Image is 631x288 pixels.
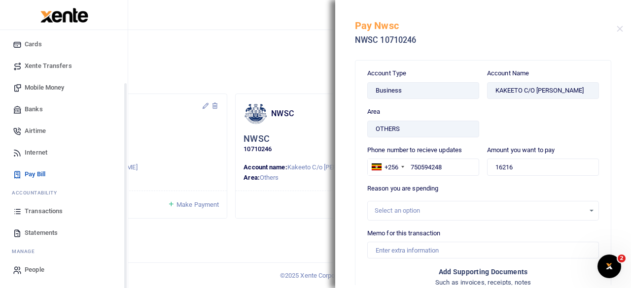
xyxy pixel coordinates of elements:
label: Area [367,107,380,117]
label: Reason you are spending [367,184,438,193]
h5: Pay Nwsc [355,20,617,32]
button: Close [617,26,623,32]
span: Make Payment [176,201,219,208]
div: Click to update [244,133,417,155]
a: Xente Transfers [8,55,120,77]
p: 10710246 [244,144,417,155]
span: anage [17,248,35,255]
a: Make Payment [168,199,219,210]
h5: NWSC [244,133,269,145]
a: Pay Bill [8,163,120,185]
a: Cards [8,33,120,55]
a: Statements [8,222,120,244]
a: Internet [8,142,120,163]
div: Select an option [375,206,585,216]
span: Pay Bill [25,169,45,179]
input: Enter extra information [367,242,599,258]
li: Ac [8,185,120,200]
span: Transactions [25,206,63,216]
a: Banks [8,98,120,120]
h4: UEDCL [73,108,202,119]
span: 2 [618,255,626,262]
a: logo-small logo-large logo-large [39,11,88,18]
div: +256 [385,162,398,172]
div: Uganda: +256 [368,159,407,175]
span: Internet [25,148,47,158]
label: Account Type [367,68,406,78]
a: Airtime [8,120,120,142]
label: Amount you want to pay [487,145,555,155]
h4: Add supporting Documents [367,266,599,277]
h4: Bills Payment [37,42,326,53]
label: Account Name [487,68,529,78]
strong: Account name: [244,163,287,171]
strong: Area: [244,174,260,181]
span: Kakeeto C/o [PERSON_NAME] [287,163,372,171]
h4: NWSC [271,108,399,119]
span: Airtime [25,126,46,136]
span: Cards [25,39,42,49]
span: People [25,265,44,275]
a: Transactions [8,200,120,222]
label: Phone number to recieve updates [367,145,462,155]
span: Others [260,174,279,181]
p: 14346619431 [46,144,219,155]
iframe: Intercom live chat [597,255,621,278]
h4: Such as invoices, receipts, notes [367,277,599,288]
li: M [8,244,120,259]
input: Enter a amount [487,159,599,175]
h5: NWSC 10710246 [355,35,617,45]
img: logo-large [40,8,88,23]
span: Xente Transfers [25,61,72,71]
a: People [8,259,120,281]
a: Mobile Money [8,77,120,98]
div: Click to update [46,133,219,155]
span: Banks [25,104,43,114]
span: Mobile Money [25,83,64,93]
span: Statements [25,228,58,238]
span: countability [19,189,57,196]
label: Memo for this transaction [367,228,441,238]
h5: Bill, Taxes & Providers [37,58,326,68]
